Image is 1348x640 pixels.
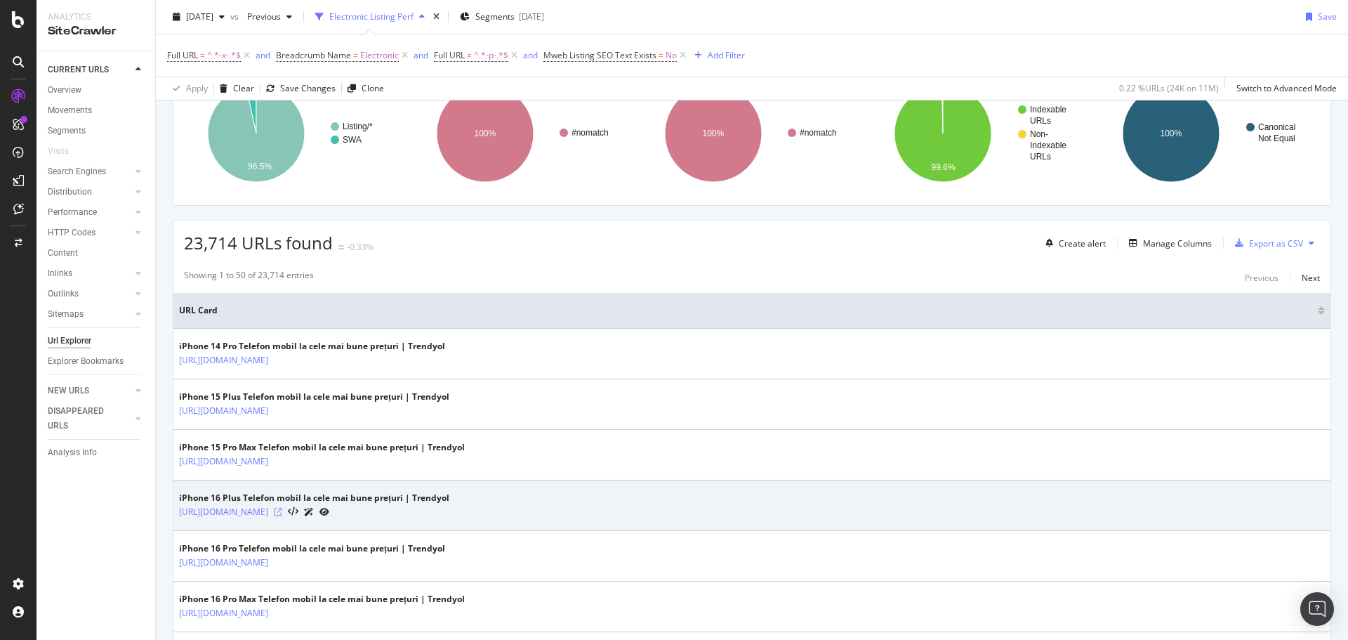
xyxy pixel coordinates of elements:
[319,504,329,519] a: URL Inspection
[413,72,633,195] svg: A chart.
[48,246,78,261] div: Content
[186,11,213,22] span: 2025 Sep. 10th
[48,164,131,179] a: Search Engines
[434,49,465,61] span: Full URL
[179,606,268,620] a: [URL][DOMAIN_NAME]
[48,354,145,369] a: Explorer Bookmarks
[48,334,91,348] div: Url Explorer
[48,384,89,398] div: NEW URLS
[48,404,131,433] a: DISAPPEARED URLS
[184,231,333,254] span: 23,714 URLs found
[48,354,124,369] div: Explorer Bookmarks
[48,144,83,159] a: Visits
[179,556,268,570] a: [URL][DOMAIN_NAME]
[242,6,298,28] button: Previous
[931,162,955,172] text: 99.6%
[48,445,97,460] div: Analysis Info
[1300,592,1334,626] div: Open Intercom Messenger
[48,287,79,301] div: Outlinks
[242,11,281,22] span: Previous
[1030,129,1048,139] text: Non-
[342,77,384,100] button: Clone
[179,304,1314,317] span: URL Card
[304,504,314,519] a: AI Url Details
[179,542,445,555] div: iPhone 16 Pro Telefon mobil la cele mai bune prețuri | Trendyol
[1258,133,1295,143] text: Not Equal
[1030,105,1066,115] text: Indexable
[276,49,351,61] span: Breadcrumb Name
[48,307,84,322] div: Sitemaps
[248,162,272,171] text: 96.5%
[666,46,677,65] span: No
[48,83,81,98] div: Overview
[167,6,230,28] button: [DATE]
[414,48,428,62] button: and
[475,11,515,22] span: Segments
[1059,237,1106,249] div: Create alert
[362,82,384,94] div: Clone
[1300,6,1337,28] button: Save
[214,77,254,100] button: Clear
[48,164,106,179] div: Search Engines
[48,246,145,261] a: Content
[256,49,270,61] div: and
[689,47,745,64] button: Add Filter
[474,129,496,138] text: 100%
[800,128,837,138] text: #nomatch
[179,441,465,454] div: iPhone 15 Pro Max Telefon mobil la cele mai bune prețuri | Trendyol
[48,226,131,240] a: HTTP Codes
[179,505,268,519] a: [URL][DOMAIN_NAME]
[454,6,550,28] button: Segments[DATE]
[288,507,298,517] button: View HTML Source
[347,241,374,253] div: -0.33%
[1229,232,1303,254] button: Export as CSV
[48,445,145,460] a: Analysis Info
[48,307,131,322] a: Sitemaps
[179,353,268,367] a: [URL][DOMAIN_NAME]
[703,129,725,138] text: 100%
[48,287,131,301] a: Outlinks
[184,72,404,195] svg: A chart.
[1231,77,1337,100] button: Switch to Advanced Mode
[48,266,131,281] a: Inlinks
[48,404,119,433] div: DISAPPEARED URLS
[256,48,270,62] button: and
[48,205,131,220] a: Performance
[1123,235,1212,252] button: Manage Columns
[1143,237,1212,249] div: Manage Columns
[1040,232,1106,254] button: Create alert
[48,205,97,220] div: Performance
[48,83,145,98] a: Overview
[338,245,344,249] img: Equal
[1119,82,1219,94] div: 0.22 % URLs ( 24K on 11M )
[870,72,1092,195] div: A chart.
[1098,72,1320,195] svg: A chart.
[1245,269,1278,286] button: Previous
[274,508,282,516] a: Visit Online Page
[179,593,465,606] div: iPhone 16 Pro Max Telefon mobil la cele mai bune prețuri | Trendyol
[48,384,131,398] a: NEW URLS
[360,46,399,65] span: Electronic
[414,49,428,61] div: and
[708,49,745,61] div: Add Filter
[179,492,449,504] div: iPhone 16 Plus Telefon mobil la cele mai bune prețuri | Trendyol
[1302,269,1320,286] button: Next
[1030,152,1051,162] text: URLs
[48,185,131,200] a: Distribution
[48,144,69,159] div: Visits
[179,340,445,353] div: iPhone 14 Pro Telefon mobil la cele mai bune prețuri | Trendyol
[1302,272,1320,284] div: Next
[1318,11,1337,22] div: Save
[1161,129,1182,138] text: 100%
[48,11,144,23] div: Analytics
[48,124,145,138] a: Segments
[519,11,544,22] div: [DATE]
[167,49,198,61] span: Full URL
[200,49,205,61] span: =
[343,135,362,145] text: SWA
[280,82,336,94] div: Save Changes
[230,11,242,22] span: vs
